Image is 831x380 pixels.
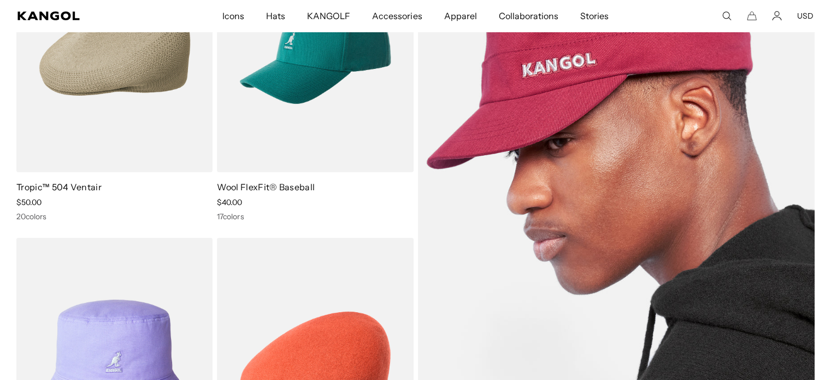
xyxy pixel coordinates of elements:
[217,197,242,207] span: $40.00
[797,11,814,21] button: USD
[16,182,102,192] a: Tropic™ 504 Ventair
[747,11,757,21] button: Cart
[16,212,213,221] div: 20 colors
[722,11,732,21] summary: Search here
[217,212,413,221] div: 17 colors
[772,11,782,21] a: Account
[217,182,315,192] a: Wool FlexFit® Baseball
[17,11,146,20] a: Kangol
[16,197,42,207] span: $50.00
